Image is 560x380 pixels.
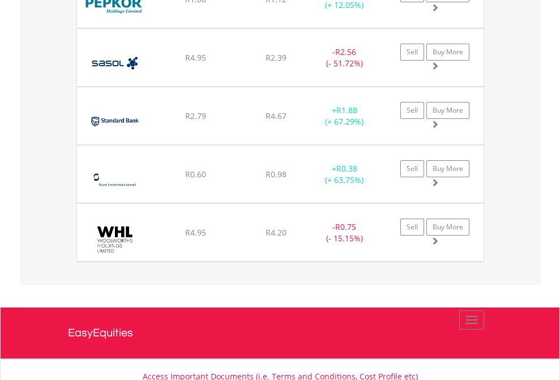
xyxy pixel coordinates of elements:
div: + (+ 63.75%) [309,163,380,186]
a: Sell [400,44,424,61]
a: Buy More [426,44,469,61]
span: R2.79 [185,110,206,121]
a: Buy More [426,160,469,177]
img: EQU.ZA.SBK.png [83,101,147,142]
img: EQU.ZA.WHL.png [83,218,147,258]
span: R0.75 [335,221,356,232]
span: R4.95 [185,227,206,238]
span: R4.95 [185,52,206,63]
span: R4.20 [266,227,287,238]
a: EasyEquities [68,308,493,358]
span: R1.88 [336,105,357,116]
div: + (+ 67.29%) [309,105,380,127]
a: Buy More [426,102,469,119]
span: R4.67 [266,110,287,121]
div: - (- 15.15%) [309,221,380,244]
span: R2.56 [335,46,356,57]
span: R2.39 [266,52,287,63]
div: - (- 51.72%) [309,46,380,69]
a: Buy More [426,219,469,236]
a: Sell [400,219,424,236]
a: Sell [400,160,424,177]
img: EQU.ZA.SOL.png [83,43,147,83]
img: EQU.ZA.SUI.png [83,160,147,200]
span: R0.98 [266,169,287,180]
span: R0.60 [185,169,206,180]
span: R0.38 [336,163,357,174]
a: Sell [400,102,424,119]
